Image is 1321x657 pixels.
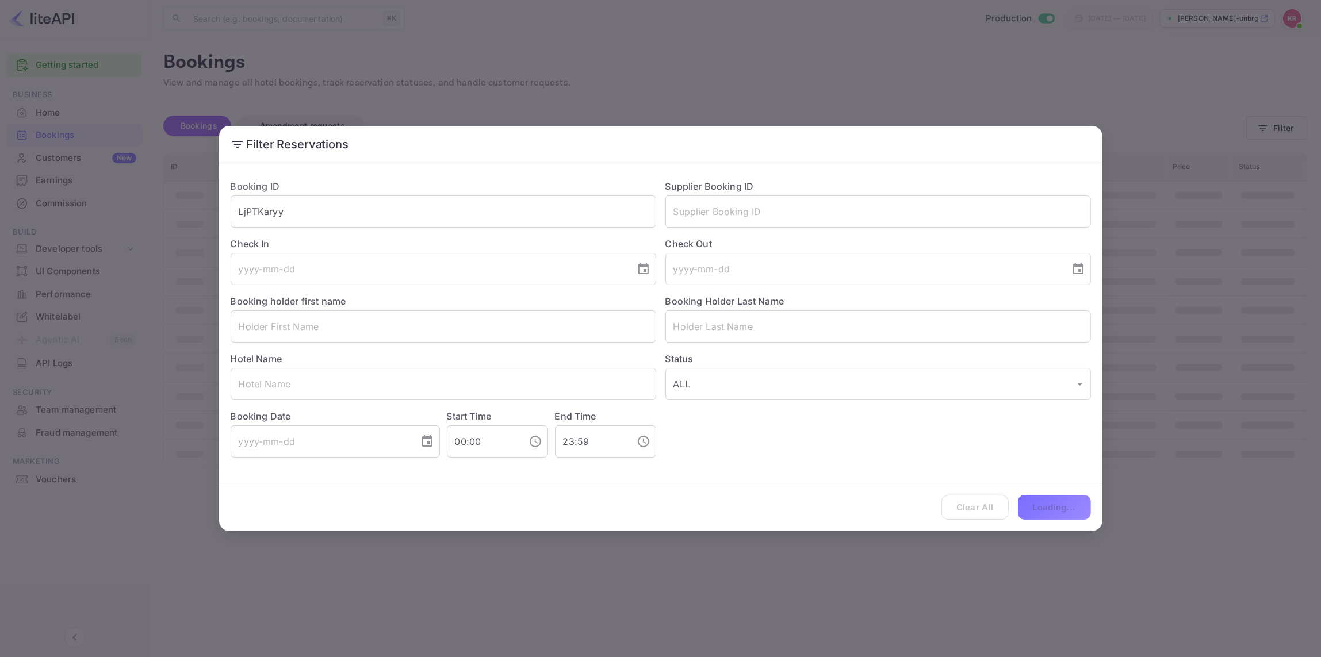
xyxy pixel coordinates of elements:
[231,237,656,251] label: Check In
[219,126,1102,163] h2: Filter Reservations
[665,195,1091,228] input: Supplier Booking ID
[231,368,656,400] input: Hotel Name
[632,258,655,281] button: Choose date
[231,353,282,364] label: Hotel Name
[447,410,492,422] label: Start Time
[665,368,1091,400] div: ALL
[447,425,519,458] input: hh:mm
[231,180,280,192] label: Booking ID
[665,180,754,192] label: Supplier Booking ID
[231,310,656,343] input: Holder First Name
[632,430,655,453] button: Choose time, selected time is 11:59 PM
[665,295,784,307] label: Booking Holder Last Name
[231,409,440,423] label: Booking Date
[524,430,547,453] button: Choose time, selected time is 12:00 AM
[231,425,411,458] input: yyyy-mm-dd
[555,410,596,422] label: End Time
[231,295,346,307] label: Booking holder first name
[416,430,439,453] button: Choose date
[231,253,627,285] input: yyyy-mm-dd
[665,310,1091,343] input: Holder Last Name
[665,253,1062,285] input: yyyy-mm-dd
[555,425,627,458] input: hh:mm
[231,195,656,228] input: Booking ID
[1067,258,1090,281] button: Choose date
[665,237,1091,251] label: Check Out
[665,352,1091,366] label: Status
